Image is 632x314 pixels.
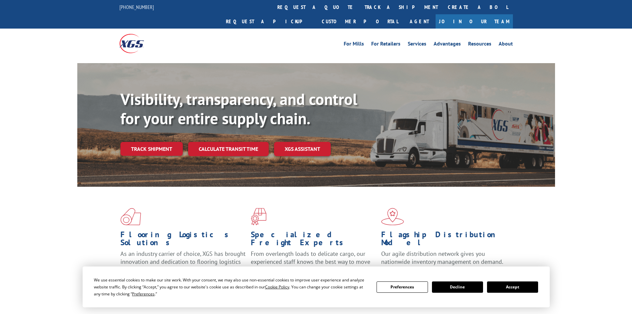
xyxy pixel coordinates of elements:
a: Track shipment [120,142,183,156]
a: [PHONE_NUMBER] [119,4,154,10]
a: Request a pickup [221,14,317,29]
img: xgs-icon-total-supply-chain-intelligence-red [120,208,141,225]
button: Decline [432,281,483,293]
a: Resources [468,41,491,49]
p: From overlength loads to delicate cargo, our experienced staff knows the best way to move your fr... [251,250,376,279]
span: Our agile distribution network gives you nationwide inventory management on demand. [381,250,503,265]
img: xgs-icon-focused-on-flooring-red [251,208,266,225]
button: Accept [487,281,538,293]
div: We use essential cookies to make our site work. With your consent, we may also use non-essential ... [94,276,369,297]
a: XGS ASSISTANT [274,142,331,156]
div: Cookie Consent Prompt [83,266,550,307]
b: Visibility, transparency, and control for your entire supply chain. [120,89,357,129]
span: Preferences [132,291,155,297]
a: For Retailers [371,41,400,49]
h1: Flooring Logistics Solutions [120,231,246,250]
a: Advantages [434,41,461,49]
a: Agent [403,14,436,29]
a: About [499,41,513,49]
a: Calculate transit time [188,142,269,156]
span: Cookie Policy [265,284,289,290]
span: As an industry carrier of choice, XGS has brought innovation and dedication to flooring logistics... [120,250,246,273]
h1: Specialized Freight Experts [251,231,376,250]
img: xgs-icon-flagship-distribution-model-red [381,208,404,225]
a: Join Our Team [436,14,513,29]
a: For Mills [344,41,364,49]
a: Services [408,41,426,49]
a: Customer Portal [317,14,403,29]
button: Preferences [377,281,428,293]
h1: Flagship Distribution Model [381,231,507,250]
